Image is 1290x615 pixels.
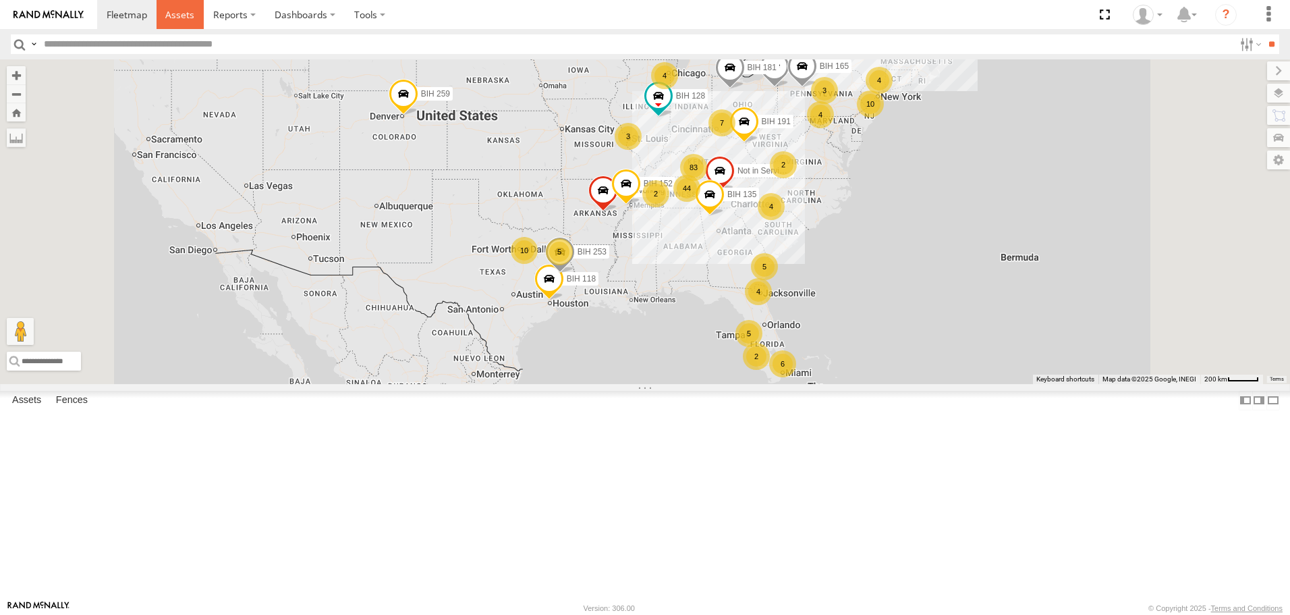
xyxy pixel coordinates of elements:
button: Drag Pegman onto the map to open Street View [7,318,34,345]
label: Hide Summary Table [1266,391,1280,410]
a: Visit our Website [7,601,69,615]
span: BIH 191 [762,117,791,127]
span: BIH 152 [644,179,673,188]
div: 4 [807,101,834,128]
span: BIH 118 [567,274,596,284]
button: Zoom in [7,66,26,84]
label: Measure [7,128,26,147]
div: 4 [745,278,772,305]
div: Nele . [1128,5,1167,25]
span: BIH 165 [820,61,849,71]
div: 6 [769,350,796,377]
label: Dock Summary Table to the Left [1239,391,1252,410]
div: 44 [673,175,700,202]
label: Assets [5,392,48,410]
span: 200 km [1204,375,1227,383]
div: 5 [735,320,762,347]
div: 4 [651,62,678,89]
span: BIH 259 [421,89,450,99]
span: BIH 253 [578,248,607,257]
span: BIH 128 [676,91,705,101]
label: Dock Summary Table to the Right [1252,391,1266,410]
div: 5 [546,238,573,265]
div: 4 [758,193,785,220]
div: 2 [770,151,797,178]
label: Search Filter Options [1235,34,1264,54]
div: 4 [866,67,893,94]
div: 2 [743,343,770,370]
img: rand-logo.svg [13,10,84,20]
label: Fences [49,392,94,410]
span: BIH 135 [727,190,756,199]
button: Keyboard shortcuts [1036,375,1094,384]
div: 83 [680,154,707,181]
a: Terms (opens in new tab) [1270,376,1284,381]
span: Map data ©2025 Google, INEGI [1102,375,1196,383]
div: 7 [708,109,735,136]
div: 10 [857,90,884,117]
a: Terms and Conditions [1211,604,1283,612]
i: ? [1215,4,1237,26]
div: © Copyright 2025 - [1148,604,1283,612]
label: Search Query [28,34,39,54]
div: 10 [511,237,538,264]
span: Not in Service [GEOGRAPHIC_DATA] [737,166,874,176]
label: Map Settings [1267,151,1290,169]
button: Zoom Home [7,103,26,122]
div: 2 [642,180,669,207]
div: 3 [615,123,642,150]
button: Zoom out [7,84,26,103]
div: 5 [751,253,778,280]
span: BIH 181 [748,63,777,72]
div: 3 [811,77,838,104]
div: Version: 306.00 [584,604,635,612]
button: Map Scale: 200 km per 43 pixels [1200,375,1263,384]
